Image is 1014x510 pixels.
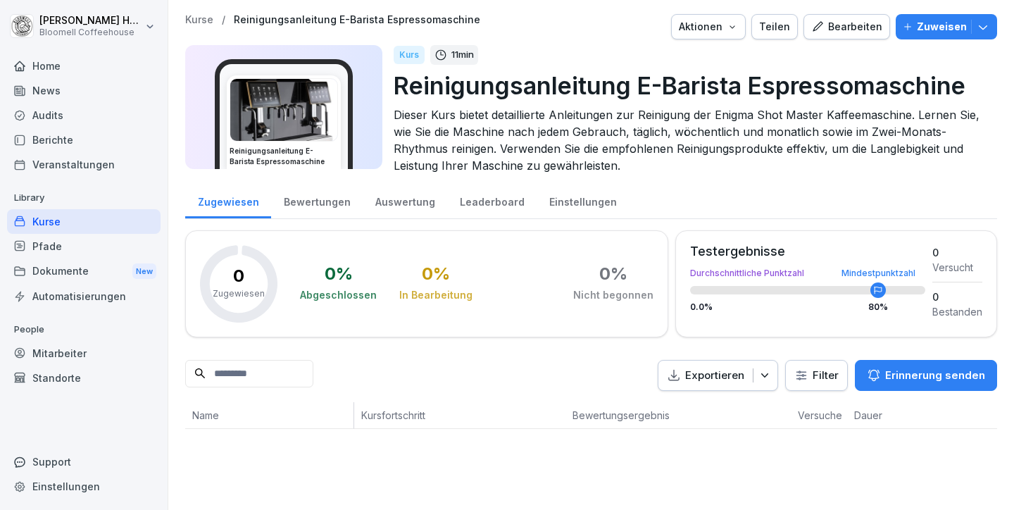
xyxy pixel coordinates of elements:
[325,266,353,282] div: 0 %
[7,152,161,177] a: Veranstaltungen
[7,284,161,309] a: Automatisierungen
[599,266,627,282] div: 0 %
[798,408,840,423] p: Versuche
[230,79,337,141] img: u02agwowfwjnmbk66zgwku1c.png
[690,303,925,311] div: 0.0 %
[868,303,888,311] div: 80 %
[7,54,161,78] a: Home
[759,19,790,35] div: Teilen
[896,14,997,39] button: Zuweisen
[573,288,653,302] div: Nicht begonnen
[39,27,142,37] p: Bloomell Coffeehouse
[233,268,244,285] p: 0
[394,68,986,104] p: Reinigungsanleitung E-Barista Espressomaschine
[234,14,480,26] a: Reinigungsanleitung E-Barista Espressomaschine
[811,19,882,35] div: Bearbeiten
[854,408,910,423] p: Dauer
[932,260,982,275] div: Versucht
[537,182,629,218] a: Einstellungen
[192,408,346,423] p: Name
[690,245,925,258] div: Testergebnisse
[394,106,986,174] p: Dieser Kurs bietet detaillierte Anleitungen zur Reinigung der Enigma Shot Master Kaffeemaschine. ...
[451,48,474,62] p: 11 min
[855,360,997,391] button: Erinnerung senden
[679,19,738,35] div: Aktionen
[39,15,142,27] p: [PERSON_NAME] Häfeli
[786,361,847,391] button: Filter
[7,366,161,390] a: Standorte
[671,14,746,39] button: Aktionen
[685,368,744,384] p: Exportieren
[932,290,982,304] div: 0
[7,318,161,341] p: People
[690,269,925,278] div: Durchschnittliche Punktzahl
[361,408,558,423] p: Kursfortschritt
[7,474,161,499] a: Einstellungen
[399,288,472,302] div: In Bearbeitung
[132,263,156,280] div: New
[572,408,784,423] p: Bewertungsergebnis
[803,14,890,39] button: Bearbeiten
[394,46,425,64] div: Kurs
[7,127,161,152] a: Berichte
[7,259,161,285] a: DokumenteNew
[213,287,265,300] p: Zugewiesen
[363,182,447,218] a: Auswertung
[7,341,161,366] a: Mitarbeiter
[658,360,778,392] button: Exportieren
[917,19,967,35] p: Zuweisen
[7,209,161,234] a: Kurse
[422,266,450,282] div: 0 %
[185,14,213,26] a: Kurse
[841,269,915,278] div: Mindestpunktzahl
[7,234,161,259] a: Pfade
[7,449,161,474] div: Support
[794,368,839,382] div: Filter
[300,288,377,302] div: Abgeschlossen
[230,146,338,167] h3: Reinigungsanleitung E-Barista Espressomaschine
[7,187,161,209] p: Library
[222,14,225,26] p: /
[7,103,161,127] a: Audits
[185,182,271,218] a: Zugewiesen
[932,304,982,319] div: Bestanden
[447,182,537,218] a: Leaderboard
[7,259,161,285] div: Dokumente
[271,182,363,218] a: Bewertungen
[932,245,982,260] div: 0
[7,78,161,103] a: News
[885,368,985,383] p: Erinnerung senden
[751,14,798,39] button: Teilen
